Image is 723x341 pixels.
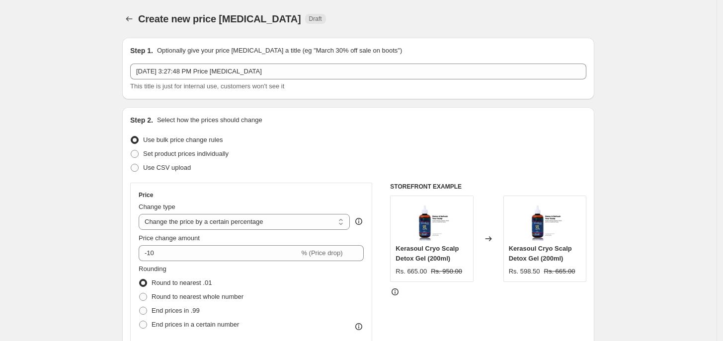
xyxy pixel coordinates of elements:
span: Change type [139,203,175,210]
span: % (Price drop) [301,249,342,257]
div: Rs. 598.50 [509,267,540,276]
span: Set product prices individually [143,150,229,157]
span: Draft [309,15,322,23]
h2: Step 1. [130,46,153,56]
span: Create new price [MEDICAL_DATA] [138,13,301,24]
p: Select how the prices should change [157,115,262,125]
input: 30% off holiday sale [130,64,586,79]
span: End prices in a certain number [152,321,239,328]
span: Kerasoul Cryo Scalp Detox Gel (200ml) [509,245,572,262]
span: Kerasoul Cryo Scalp Detox Gel (200ml) [396,245,459,262]
span: Rounding [139,265,166,273]
p: Optionally give your price [MEDICAL_DATA] a title (eg "March 30% off sale on boots") [157,46,402,56]
span: End prices in .99 [152,307,200,314]
strike: Rs. 950.00 [431,267,462,276]
img: WhatsAppImage2024-11-27at7.20.04PM_80x.jpg [412,201,452,241]
img: WhatsAppImage2024-11-27at7.20.04PM_80x.jpg [525,201,564,241]
button: Price change jobs [122,12,136,26]
div: Rs. 665.00 [396,267,427,276]
span: Round to nearest .01 [152,279,212,286]
span: Use bulk price change rules [143,136,223,143]
strike: Rs. 665.00 [544,267,575,276]
span: Price change amount [139,234,200,242]
span: This title is just for internal use, customers won't see it [130,82,284,90]
h2: Step 2. [130,115,153,125]
input: -15 [139,245,299,261]
div: help [354,216,364,226]
h6: STOREFRONT EXAMPLE [390,183,586,191]
h3: Price [139,191,153,199]
span: Round to nearest whole number [152,293,243,300]
span: Use CSV upload [143,164,191,171]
